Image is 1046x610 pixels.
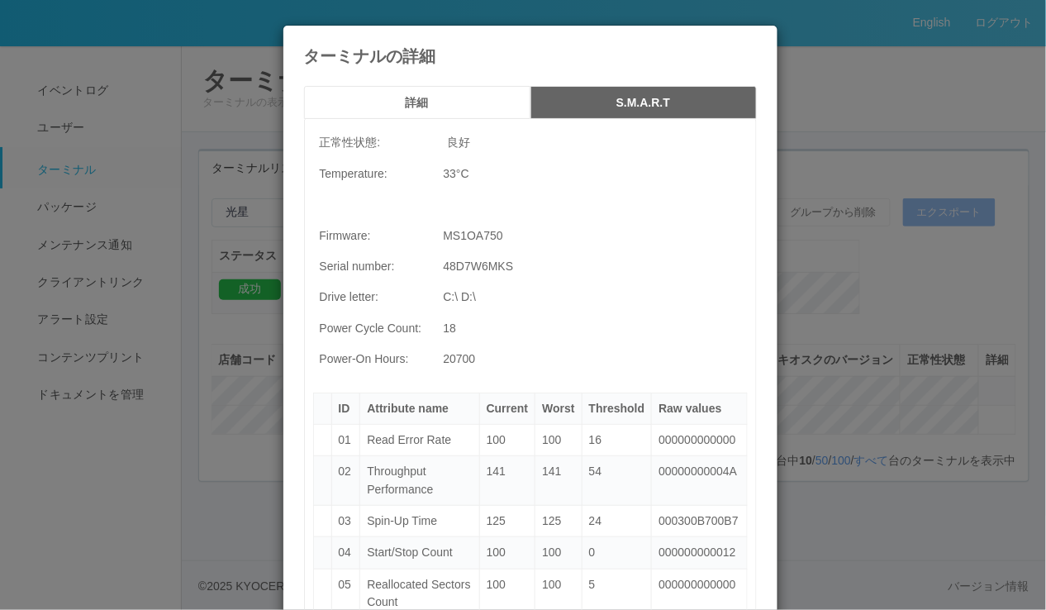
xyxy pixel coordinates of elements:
th: Attribute name [360,393,479,424]
td: 000000000000 [652,424,747,455]
td: MS1OA750 [437,221,748,251]
td: 100 [535,424,582,455]
td: Throughput Performance [360,456,479,506]
td: 04 [331,537,360,569]
th: Worst [535,393,582,424]
td: Start/Stop Count [360,537,479,569]
td: 141 [479,456,535,506]
td: 100 [479,424,535,455]
td: Serial number: [313,251,437,282]
td: Power-On Hours: [313,344,437,374]
td: Drive letter: [313,282,437,312]
td: 0 [582,537,652,569]
td: 24 [582,506,652,537]
td: 125 [479,506,535,537]
td: 54 [582,456,652,506]
td: Firmware: [313,221,437,251]
th: Raw values [652,393,747,424]
td: 000300B700B7 [652,506,747,537]
span: 良好 [444,136,471,149]
h5: 詳細 [310,97,525,109]
td: 125 [535,506,582,537]
th: ID [331,393,360,424]
td: 00000000004A [652,456,747,506]
th: Threshold [582,393,652,424]
td: Power Cycle Count: [313,313,437,344]
button: S.M.A.R.T [530,86,757,119]
td: 100 [479,537,535,569]
td: Spin-Up Time [360,506,479,537]
td: 02 [331,456,360,506]
td: 141 [535,456,582,506]
h4: ターミナルの詳細 [304,47,757,65]
td: 000000000012 [652,537,747,569]
td: 16 [582,424,652,455]
th: Current [479,393,535,424]
h5: S.M.A.R.T [536,97,751,109]
span: 33 °C [444,167,469,180]
td: 01 [331,424,360,455]
td: Read Error Rate [360,424,479,455]
td: C:\ D:\ [437,282,748,312]
td: 100 [535,537,582,569]
td: 03 [331,506,360,537]
td: Temperature: [313,159,437,189]
td: 正常性状態: [313,127,437,158]
td: 18 [437,313,748,344]
button: 詳細 [304,86,530,119]
td: 20700 [437,344,748,374]
td: 48D7W6MKS [437,251,748,282]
